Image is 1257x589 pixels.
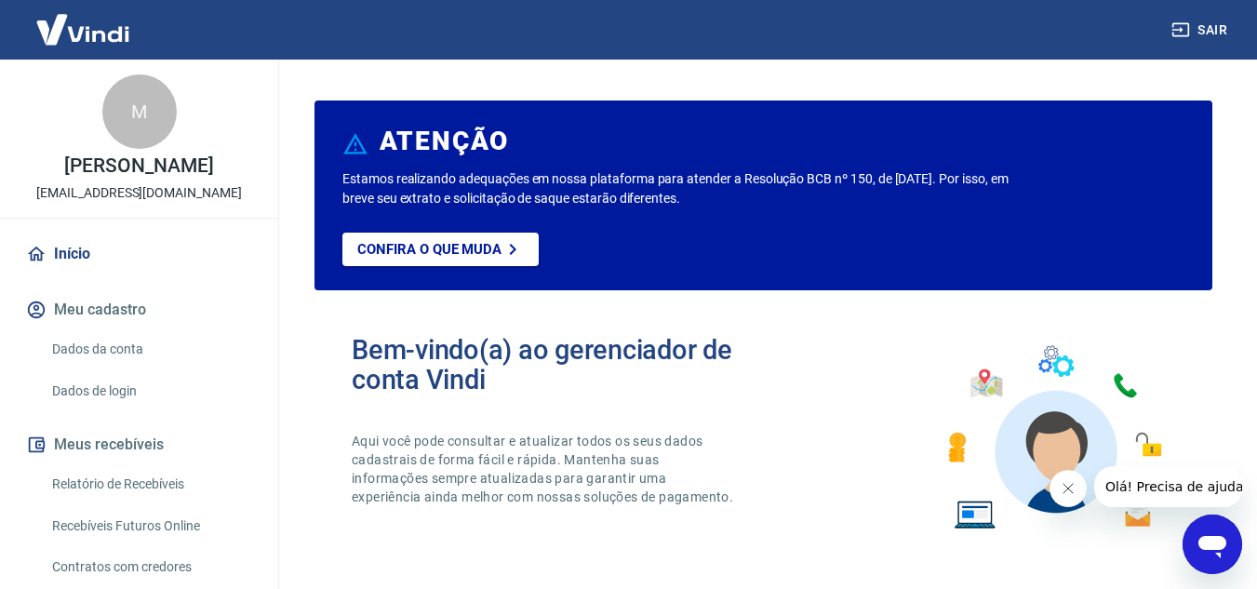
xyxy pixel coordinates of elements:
[22,424,256,465] button: Meus recebíveis
[64,156,213,176] p: [PERSON_NAME]
[380,132,509,151] h6: ATENÇÃO
[102,74,177,149] div: M
[36,183,242,203] p: [EMAIL_ADDRESS][DOMAIN_NAME]
[11,13,156,28] span: Olá! Precisa de ajuda?
[22,1,143,58] img: Vindi
[342,169,1016,208] p: Estamos realizando adequações em nossa plataforma para atender a Resolução BCB nº 150, de [DATE]....
[1094,466,1242,507] iframe: Mensagem da empresa
[22,289,256,330] button: Meu cadastro
[22,234,256,274] a: Início
[45,330,256,368] a: Dados da conta
[45,548,256,586] a: Contratos com credores
[352,432,737,506] p: Aqui você pode consultar e atualizar todos os seus dados cadastrais de forma fácil e rápida. Mant...
[357,241,501,258] p: Confira o que muda
[45,507,256,545] a: Recebíveis Futuros Online
[1183,515,1242,574] iframe: Botão para abrir a janela de mensagens
[352,335,764,395] h2: Bem-vindo(a) ao gerenciador de conta Vindi
[1168,13,1235,47] button: Sair
[931,335,1175,541] img: Imagem de um avatar masculino com diversos icones exemplificando as funcionalidades do gerenciado...
[45,465,256,503] a: Relatório de Recebíveis
[45,372,256,410] a: Dados de login
[1050,470,1087,507] iframe: Fechar mensagem
[342,233,539,266] a: Confira o que muda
